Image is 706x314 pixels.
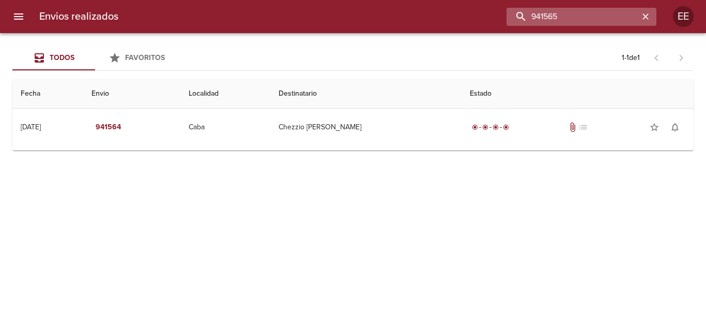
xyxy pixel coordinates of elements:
table: Tabla de envíos del cliente [12,79,694,151]
div: EE [673,6,694,27]
div: [DATE] [21,123,41,131]
span: star_border [649,122,659,132]
span: radio_button_checked [472,124,478,130]
span: Pagina siguiente [669,46,694,70]
input: buscar [507,8,639,26]
span: radio_button_checked [503,124,509,130]
th: Estado [462,79,694,109]
span: Tiene documentos adjuntos [567,122,578,132]
em: 941564 [96,121,121,134]
span: notifications_none [670,122,680,132]
button: Activar notificaciones [665,117,685,138]
th: Destinatario [270,79,462,109]
th: Fecha [12,79,83,109]
th: Localidad [180,79,270,109]
h6: Envios realizados [39,8,118,25]
td: Chezzio [PERSON_NAME] [270,109,462,146]
th: Envio [83,79,180,109]
span: radio_button_checked [482,124,488,130]
button: menu [6,4,31,29]
span: No tiene pedido asociado [578,122,588,132]
div: Entregado [470,122,511,132]
button: 941564 [91,118,125,137]
button: Agregar a favoritos [644,117,665,138]
span: radio_button_checked [493,124,499,130]
p: 1 - 1 de 1 [622,53,640,63]
td: Caba [180,109,270,146]
span: Todos [50,53,74,62]
div: Tabs Envios [12,46,178,70]
span: Favoritos [125,53,165,62]
span: Pagina anterior [644,52,669,63]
